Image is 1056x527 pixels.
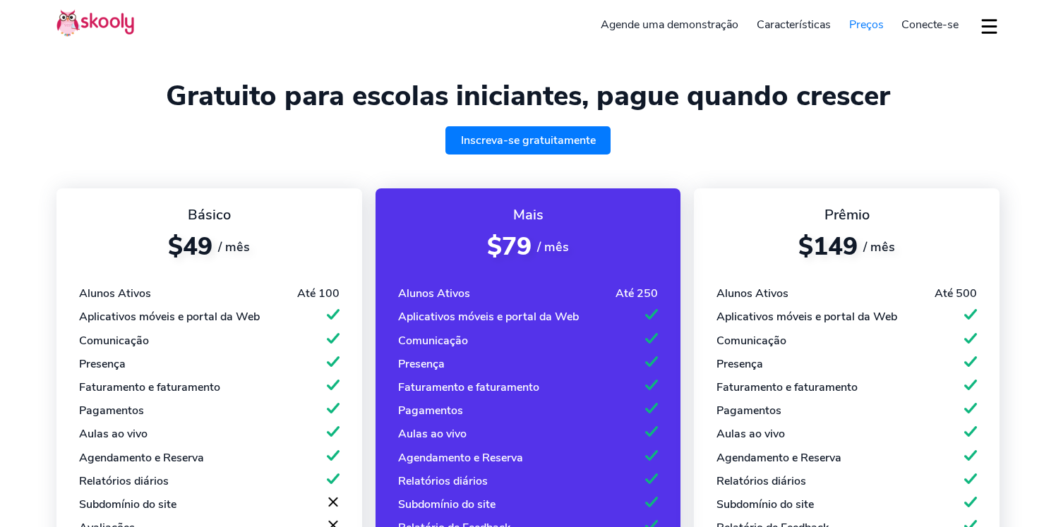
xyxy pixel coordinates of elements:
span: $79 [487,230,532,263]
div: Pagamentos [716,403,781,418]
div: Agendamento e Reserva [79,450,204,466]
div: Até 500 [935,286,977,301]
img: Skooly [56,9,134,37]
div: Relatórios diários [398,473,488,489]
div: Pagamentos [79,403,144,418]
div: Aplicativos móveis e portal da Web [398,309,579,325]
div: Comunicação [716,333,786,349]
span: / mês [863,238,895,255]
div: Comunicação [79,333,149,349]
span: / mês [537,238,569,255]
div: Prêmio [716,205,977,224]
div: Agendamento e Reserva [398,450,523,466]
div: Presença [398,356,445,372]
div: Presença [79,356,126,372]
div: Subdomínio do site [79,497,176,512]
a: Preços [840,13,893,36]
div: Aplicativos móveis e portal da Web [79,309,260,325]
span: $49 [168,230,212,263]
a: Características [748,13,840,36]
span: Conecte-se [901,17,959,32]
div: Presença [716,356,763,372]
div: Faturamento e faturamento [79,380,220,395]
div: Até 100 [297,286,340,301]
span: / mês [218,238,250,255]
span: Preços [849,17,884,32]
div: Faturamento e faturamento [716,380,858,395]
div: Relatórios diários [79,473,169,489]
button: dropdown menu [979,10,1000,42]
div: Aplicativos móveis e portal da Web [716,309,897,325]
div: Aulas ao vivo [79,426,148,442]
div: Pagamentos [398,403,463,418]
div: Mais [398,205,659,224]
div: Comunicação [398,333,468,349]
div: Até 250 [616,286,658,301]
span: $149 [798,230,858,263]
h1: Gratuito para escolas iniciantes, pague quando crescer [56,79,1000,113]
div: Aulas ao vivo [398,426,467,442]
div: Básico [79,205,340,224]
div: Alunos Ativos [716,286,788,301]
div: Alunos Ativos [79,286,151,301]
div: Alunos Ativos [398,286,470,301]
div: Faturamento e faturamento [398,380,539,395]
div: Subdomínio do site [398,497,496,512]
a: Inscreva-se gratuitamente [445,126,611,155]
a: Agende uma demonstração [592,13,748,36]
a: Conecte-se [892,13,968,36]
